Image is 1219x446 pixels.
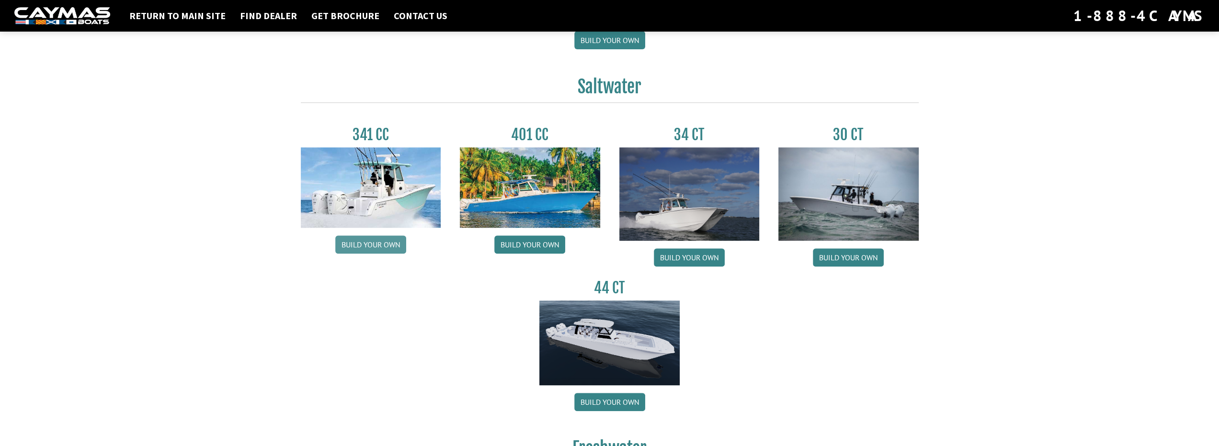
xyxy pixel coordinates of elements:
a: Build your own [574,393,645,411]
a: Contact Us [389,10,452,22]
img: 30_CT_photo_shoot_for_caymas_connect.jpg [778,147,919,241]
a: Build your own [335,235,406,254]
h3: 44 CT [539,279,680,297]
a: Build your own [654,248,725,267]
a: Find Dealer [235,10,302,22]
a: Build your own [494,235,565,254]
h3: 30 CT [778,126,919,144]
a: Get Brochure [307,10,384,22]
img: white-logo-c9c8dbefe5ff5ceceb0f0178aa75bf4bb51f6bca0971e226c86eb53dfe498488.png [14,7,110,25]
h3: 341 CC [301,126,441,144]
h3: 401 CC [460,126,600,144]
img: 401CC_thumb.pg.jpg [460,147,600,228]
a: Build your own [574,31,645,49]
h2: Saltwater [301,76,919,103]
div: 1-888-4CAYMAS [1073,5,1205,26]
img: 341CC-thumbjpg.jpg [301,147,441,228]
h3: 34 CT [619,126,760,144]
a: Return to main site [125,10,230,22]
a: Build your own [813,248,884,267]
img: 44ct_background.png [539,301,680,386]
img: Caymas_34_CT_pic_1.jpg [619,147,760,241]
